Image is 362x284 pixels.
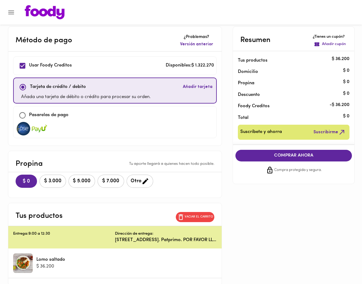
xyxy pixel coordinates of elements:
button: Vaciar el carrito [176,212,214,222]
span: Suscribirme [313,128,346,136]
p: - $ 36.200 [330,102,349,108]
button: Añadir tarjeta [182,81,214,94]
p: Domicilio [238,69,258,75]
button: $ 3.000 [39,175,66,188]
p: $ 0 [343,67,349,74]
p: $ 0 [343,79,349,85]
button: $ 0 [16,175,37,188]
p: ¿Tienes un cupón? [313,34,347,40]
p: Tus productos [16,210,63,222]
button: Versión anterior [179,40,214,49]
p: [STREET_ADDRESS]. Patprimo. POR FAVOR LLAMAR A [PERSON_NAME] 3112554500 [115,237,217,243]
span: Añadir tarjeta [183,84,212,90]
span: COMPRAR AHORA [242,153,346,158]
p: Entrega: 9:00 a 12:30 [13,231,115,237]
p: Total [238,115,340,121]
p: Tarjeta de crédito / debito [30,84,86,91]
span: $ 5.000 [72,178,91,184]
button: Suscribirme [312,127,347,137]
button: $ 5.000 [68,175,95,188]
p: ¿Problemas? [179,34,214,40]
p: $ 36.200 [36,263,65,270]
button: $ 7.000 [98,175,124,188]
p: $ 0 [343,113,349,120]
img: visa [32,122,47,135]
iframe: Messagebird Livechat Widget [327,248,356,278]
p: $ 36.200 [332,56,349,62]
p: Propina [16,158,43,169]
p: Descuento [238,92,260,98]
p: Pasarelas de pago [29,112,68,119]
span: $ 0 [20,179,32,184]
button: Otro [127,175,153,188]
p: Dirección de entrega: [115,231,153,237]
p: Vaciar el carrito [185,215,213,219]
p: Propina [238,80,340,86]
span: $ 7.000 [102,178,120,184]
p: Resumen [240,35,271,46]
span: Compra protegida y segura. [274,167,322,173]
button: Añadir cupón [313,40,347,48]
p: Método de pago [16,35,72,46]
span: $ 3.000 [43,178,62,184]
span: Suscríbete y ahorra [240,128,282,136]
p: Añadir cupón [322,41,346,47]
p: Tus productos [238,57,340,64]
p: Usar Foody Creditos [29,62,72,69]
button: COMPRAR AHORA [235,150,352,161]
p: Tu aporte llegará a quienes hacen todo posible. [129,161,214,167]
div: Lomo saltado [13,253,33,273]
img: visa [16,122,31,135]
p: Disponibles: $ 1.322.270 [166,62,214,69]
p: Lomo saltado [36,256,65,263]
span: Versión anterior [180,41,213,47]
p: Foody Creditos [238,103,340,109]
p: $ 0 [343,90,349,97]
span: Otro [131,177,149,185]
img: logo.png [25,5,65,19]
p: Añada una tarjeta de débito o crédito para procesar su orden. [21,94,151,101]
